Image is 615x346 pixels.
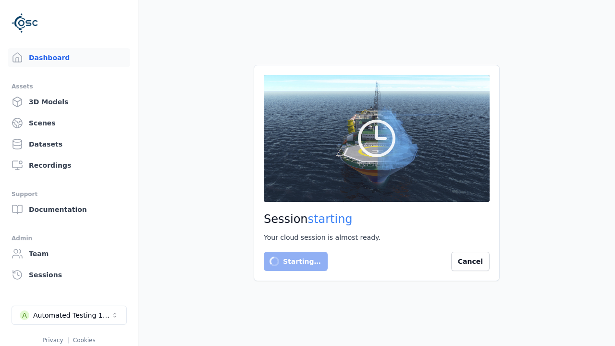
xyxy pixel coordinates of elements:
[264,211,490,227] h2: Session
[42,337,63,344] a: Privacy
[8,265,130,284] a: Sessions
[8,92,130,111] a: 3D Models
[20,310,29,320] div: A
[8,156,130,175] a: Recordings
[264,233,490,242] div: Your cloud session is almost ready.
[67,337,69,344] span: |
[8,244,130,263] a: Team
[12,81,126,92] div: Assets
[33,310,111,320] div: Automated Testing 1 - Playwright
[264,252,328,271] button: Starting…
[8,48,130,67] a: Dashboard
[12,233,126,244] div: Admin
[73,337,96,344] a: Cookies
[12,10,38,37] img: Logo
[12,306,127,325] button: Select a workspace
[308,212,353,226] span: starting
[12,188,126,200] div: Support
[451,252,490,271] button: Cancel
[8,135,130,154] a: Datasets
[8,200,130,219] a: Documentation
[8,113,130,133] a: Scenes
